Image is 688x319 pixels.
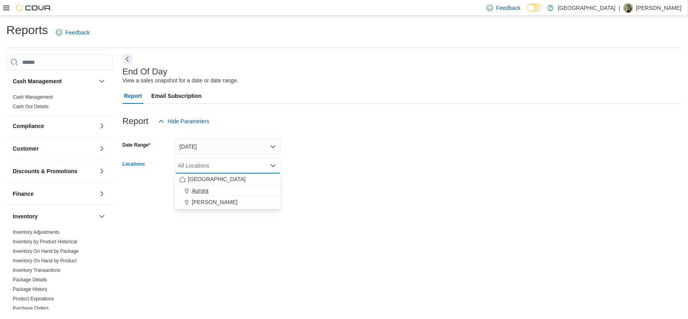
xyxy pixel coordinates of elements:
div: Dorota Surma [623,3,633,13]
p: [GEOGRAPHIC_DATA] [558,3,615,13]
div: Cash Management [6,92,113,115]
button: Inventory [13,212,96,220]
a: Inventory by Product Historical [13,239,77,245]
button: Customer [13,145,96,153]
label: Date Range [122,142,151,148]
button: [GEOGRAPHIC_DATA] [175,174,281,185]
span: Aurora [192,187,208,195]
a: Inventory On Hand by Product [13,258,76,264]
button: Discounts & Promotions [13,167,96,175]
span: Inventory by Product Historical [13,239,77,245]
h3: Compliance [13,122,44,130]
button: [PERSON_NAME] [175,197,281,208]
a: Cash Out Details [13,104,49,109]
span: Report [124,88,142,104]
span: Email Subscription [151,88,202,104]
button: Compliance [97,121,107,131]
a: Inventory Transactions [13,267,61,273]
button: Aurora [175,185,281,197]
a: Inventory On Hand by Package [13,248,79,254]
button: Finance [13,190,96,198]
h3: Discounts & Promotions [13,167,77,175]
h3: Customer [13,145,38,153]
button: Customer [97,144,107,153]
span: Hide Parameters [168,117,209,125]
h3: Inventory [13,212,38,220]
button: Cash Management [97,76,107,86]
a: Purchase Orders [13,306,49,311]
span: Product Expirations [13,296,54,302]
button: Cash Management [13,77,96,85]
h3: Finance [13,190,34,198]
button: Next [122,54,132,64]
p: [PERSON_NAME] [636,3,682,13]
h3: End Of Day [122,67,168,76]
button: Discounts & Promotions [97,166,107,176]
button: Finance [97,189,107,199]
span: Feedback [65,29,90,36]
p: | [619,3,620,13]
a: Product Expirations [13,296,54,302]
label: Locations [122,161,145,167]
span: [PERSON_NAME] [192,198,237,206]
button: Hide Parameters [155,113,212,129]
span: Inventory On Hand by Product [13,258,76,264]
button: Compliance [13,122,96,130]
h3: Cash Management [13,77,62,85]
button: Close list of options [270,162,276,169]
button: Inventory [97,212,107,221]
span: Package Details [13,277,47,283]
div: Choose from the following options [175,174,281,208]
h1: Reports [6,22,48,38]
a: Package History [13,287,47,292]
div: View a sales snapshot for a date or date range. [122,76,239,85]
a: Cash Management [13,94,53,100]
h3: Report [122,117,149,126]
span: Feedback [496,4,520,12]
img: Cova [16,4,52,12]
input: Dark Mode [527,4,544,12]
a: Package Details [13,277,47,283]
button: [DATE] [175,139,281,155]
a: Feedback [53,25,93,40]
span: [GEOGRAPHIC_DATA] [188,175,246,183]
a: Inventory Adjustments [13,229,59,235]
span: Cash Out Details [13,103,49,110]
